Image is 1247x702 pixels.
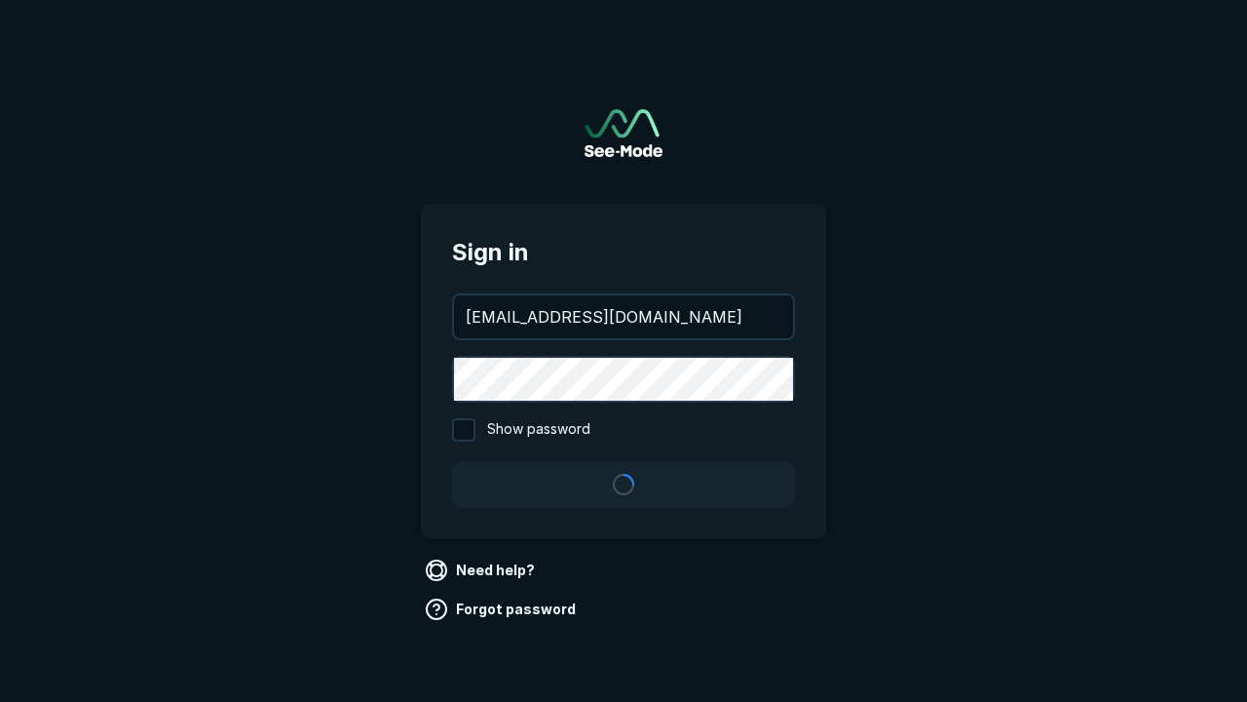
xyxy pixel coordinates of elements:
a: Forgot password [421,594,584,625]
span: Show password [487,418,590,442]
input: your@email.com [454,295,793,338]
a: Need help? [421,555,543,586]
img: See-Mode Logo [585,109,662,157]
span: Sign in [452,235,795,270]
a: Go to sign in [585,109,662,157]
